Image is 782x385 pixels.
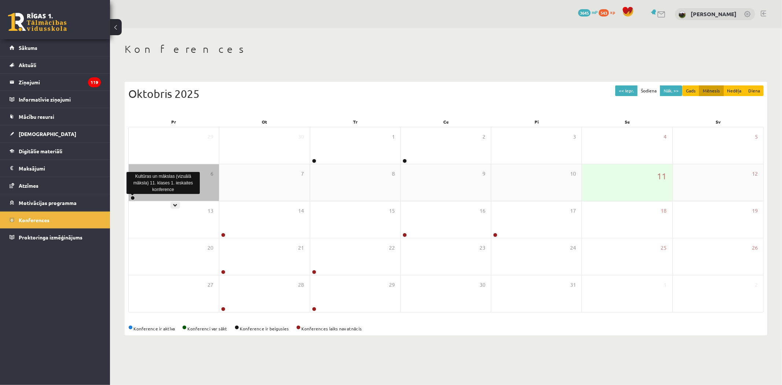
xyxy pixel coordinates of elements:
[401,117,492,127] div: Ce
[578,9,591,16] span: 3645
[657,170,667,182] span: 11
[10,56,101,73] a: Aktuāli
[19,160,101,177] legend: Maksājumi
[301,170,304,178] span: 7
[660,85,682,96] button: Nāk. >>
[298,133,304,141] span: 30
[210,170,213,178] span: 6
[298,244,304,252] span: 21
[88,77,101,87] i: 119
[19,91,101,108] legend: Informatīvie ziņojumi
[19,199,77,206] span: Motivācijas programma
[19,234,82,241] span: Proktoringa izmēģinājums
[19,148,62,154] span: Digitālie materiāli
[19,131,76,137] span: [DEMOGRAPHIC_DATA]
[389,281,395,289] span: 29
[128,85,764,102] div: Oktobris 2025
[19,182,38,189] span: Atzīmes
[208,281,213,289] span: 27
[679,11,686,18] img: Guntis Smalkais
[480,281,485,289] span: 30
[126,172,200,194] div: Kultūras un mākslas (vizuālā māksla) 11. klases 1. ieskaites konference
[219,117,310,127] div: Ot
[682,85,700,96] button: Gads
[10,177,101,194] a: Atzīmes
[755,133,758,141] span: 5
[664,133,667,141] span: 4
[480,244,485,252] span: 23
[723,85,745,96] button: Nedēļa
[582,117,673,127] div: Se
[392,133,395,141] span: 1
[599,9,618,15] a: 543 xp
[661,244,667,252] span: 25
[570,170,576,178] span: 10
[691,10,737,18] a: [PERSON_NAME]
[298,207,304,215] span: 14
[208,244,213,252] span: 20
[10,212,101,228] a: Konferences
[482,133,485,141] span: 2
[389,244,395,252] span: 22
[755,281,758,289] span: 2
[673,117,764,127] div: Sv
[19,74,101,91] legend: Ziņojumi
[19,62,36,68] span: Aktuāli
[10,194,101,211] a: Motivācijas programma
[570,207,576,215] span: 17
[661,207,667,215] span: 18
[208,207,213,215] span: 13
[699,85,724,96] button: Mēnesis
[10,91,101,108] a: Informatīvie ziņojumi
[570,244,576,252] span: 24
[752,207,758,215] span: 19
[570,281,576,289] span: 31
[615,85,638,96] button: << Iepr.
[310,117,401,127] div: Tr
[19,44,37,51] span: Sākums
[491,117,582,127] div: Pi
[573,133,576,141] span: 3
[10,74,101,91] a: Ziņojumi119
[10,108,101,125] a: Mācību resursi
[752,244,758,252] span: 26
[482,170,485,178] span: 9
[10,229,101,246] a: Proktoringa izmēģinājums
[745,85,764,96] button: Diena
[208,133,213,141] span: 29
[752,170,758,178] span: 12
[128,117,219,127] div: Pr
[128,325,764,332] div: Konference ir aktīva Konferenci var sākt Konference ir beigusies Konferences laiks nav atnācis
[125,43,767,55] h1: Konferences
[10,39,101,56] a: Sākums
[637,85,660,96] button: Šodiena
[664,281,667,289] span: 1
[592,9,598,15] span: mP
[10,125,101,142] a: [DEMOGRAPHIC_DATA]
[389,207,395,215] span: 15
[10,160,101,177] a: Maksājumi
[19,217,49,223] span: Konferences
[392,170,395,178] span: 8
[19,113,54,120] span: Mācību resursi
[8,13,67,31] a: Rīgas 1. Tālmācības vidusskola
[298,281,304,289] span: 28
[599,9,609,16] span: 543
[480,207,485,215] span: 16
[610,9,615,15] span: xp
[578,9,598,15] a: 3645 mP
[10,143,101,159] a: Digitālie materiāli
